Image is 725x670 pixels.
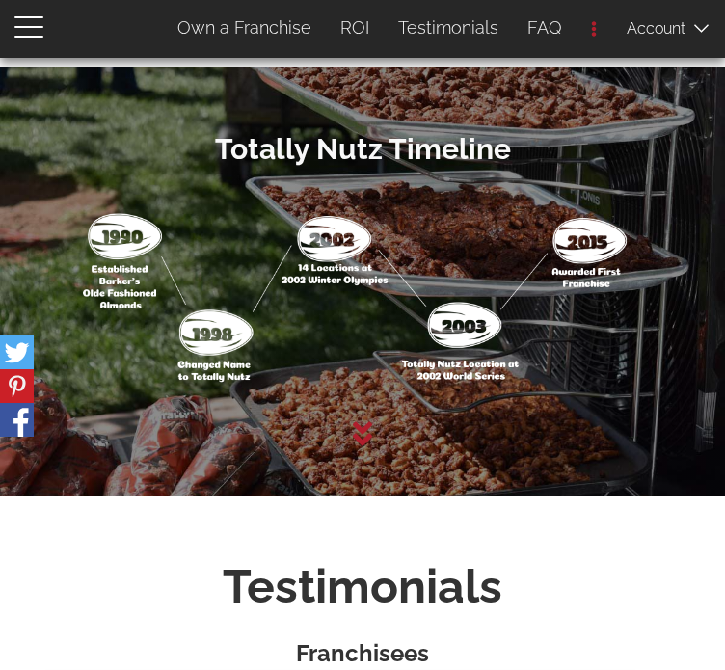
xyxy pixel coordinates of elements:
[46,133,679,165] h2: Totally Nutz Timeline
[513,8,577,48] a: FAQ
[46,561,679,612] h1: Testimonials
[46,185,679,391] img: TotallyNutzTimeline-1.png
[326,8,384,48] a: ROI
[163,8,326,48] a: Own a Franchise
[384,8,513,48] a: Testimonials
[46,641,679,666] h3: Franchisees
